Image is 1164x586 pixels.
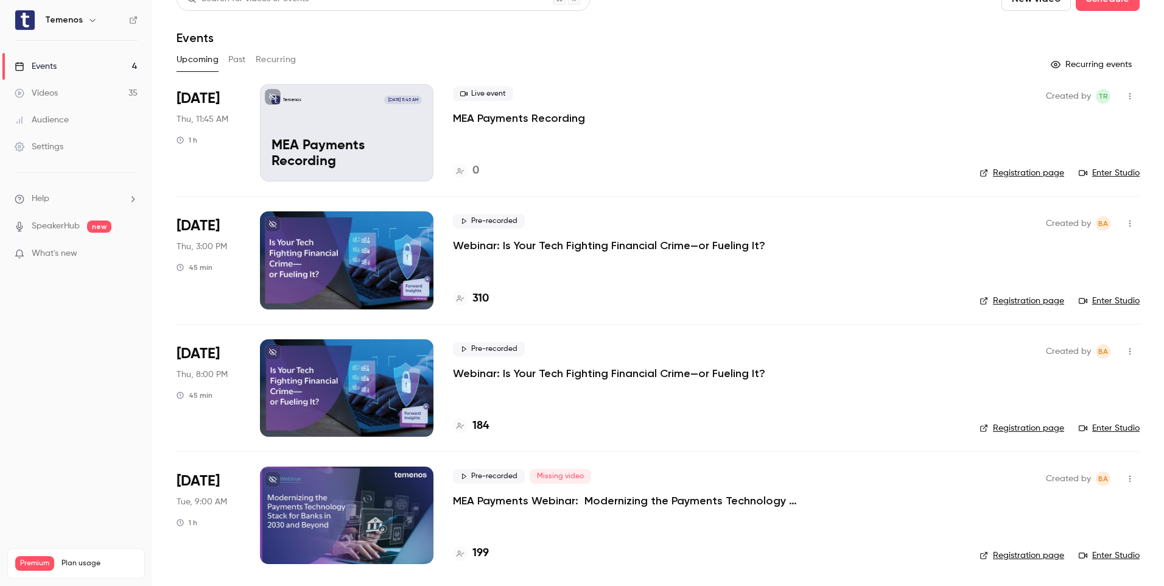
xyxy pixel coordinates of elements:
[453,342,525,356] span: Pre-recorded
[177,216,220,236] span: [DATE]
[177,496,227,508] span: Tue, 9:00 AM
[15,192,138,205] li: help-dropdown-opener
[472,163,479,179] h4: 0
[1096,89,1110,104] span: Terniell Ramlah
[1046,89,1091,104] span: Created by
[283,97,301,103] p: Temenos
[530,469,591,484] span: Missing video
[453,418,489,434] a: 184
[472,291,489,307] h4: 310
[177,390,212,400] div: 45 min
[453,238,765,253] a: Webinar: Is Your Tech Fighting Financial Crime—or Fueling It?
[228,50,246,69] button: Past
[177,84,240,182] div: Sep 25 Thu, 11:45 AM (Africa/Johannesburg)
[1098,344,1108,359] span: BA
[453,366,765,381] a: Webinar: Is Your Tech Fighting Financial Crime—or Fueling It?
[61,559,137,568] span: Plan usage
[453,214,525,228] span: Pre-recorded
[15,10,35,30] img: Temenos
[45,14,83,26] h6: Temenos
[980,295,1064,307] a: Registration page
[177,471,220,491] span: [DATE]
[384,96,421,104] span: [DATE] 11:45 AM
[1046,471,1091,486] span: Created by
[256,50,296,69] button: Recurring
[1079,549,1140,562] a: Enter Studio
[1096,471,1110,486] span: Balamurugan Arunachalam
[1079,167,1140,179] a: Enter Studio
[177,369,228,381] span: Thu, 8:00 PM
[1046,216,1091,231] span: Created by
[472,418,489,434] h4: 184
[453,163,479,179] a: 0
[1098,471,1108,486] span: BA
[15,60,57,72] div: Events
[177,211,240,309] div: Sep 25 Thu, 2:00 PM (Europe/London)
[1045,55,1140,74] button: Recurring events
[453,469,525,484] span: Pre-recorded
[177,113,228,125] span: Thu, 11:45 AM
[177,263,212,272] div: 45 min
[453,86,513,101] span: Live event
[1046,344,1091,359] span: Created by
[87,221,111,233] span: new
[980,549,1064,562] a: Registration page
[32,247,77,260] span: What's new
[15,87,58,99] div: Videos
[177,89,220,108] span: [DATE]
[177,339,240,437] div: Sep 25 Thu, 2:00 PM (America/New York)
[260,84,433,182] a: MEA Payments Recording Temenos[DATE] 11:45 AMMEA Payments Recording
[453,111,585,125] a: MEA Payments Recording
[177,30,214,45] h1: Events
[177,344,220,364] span: [DATE]
[1079,295,1140,307] a: Enter Studio
[1096,344,1110,359] span: Balamurugan Arunachalam
[32,220,80,233] a: SpeakerHub
[453,493,818,508] a: MEA Payments Webinar: Modernizing the Payments Technology Stack for Banks in [DATE] and Beyond
[123,249,138,259] iframe: Noticeable Trigger
[15,556,54,571] span: Premium
[1096,216,1110,231] span: Balamurugan Arunachalam
[32,192,49,205] span: Help
[472,545,489,562] h4: 199
[15,114,69,126] div: Audience
[980,167,1064,179] a: Registration page
[453,291,489,307] a: 310
[15,141,63,153] div: Settings
[1079,422,1140,434] a: Enter Studio
[980,422,1064,434] a: Registration page
[177,467,240,564] div: Sep 30 Tue, 11:00 AM (Asia/Dubai)
[272,138,422,170] p: MEA Payments Recording
[177,518,197,528] div: 1 h
[177,50,219,69] button: Upcoming
[177,241,227,253] span: Thu, 3:00 PM
[177,135,197,145] div: 1 h
[1098,89,1108,104] span: TR
[1098,216,1108,231] span: BA
[453,545,489,562] a: 199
